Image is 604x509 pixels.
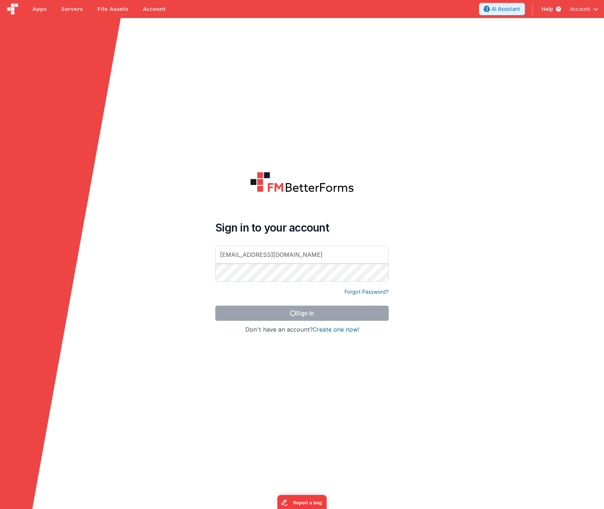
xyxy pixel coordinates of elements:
h4: Don't have an account? [215,327,389,333]
span: File Assets [98,5,129,13]
span: Help [542,5,553,13]
h4: Sign in to your account [215,221,389,234]
a: Forgot Password? [345,288,389,296]
span: Servers [61,5,83,13]
button: Sign In [215,306,389,321]
button: AI Assistant [479,3,525,15]
input: Email Address [215,246,389,264]
button: Create one now! [313,327,359,333]
button: Account [570,5,598,13]
span: Account [570,5,590,13]
span: Apps [33,5,47,13]
span: AI Assistant [492,5,520,13]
